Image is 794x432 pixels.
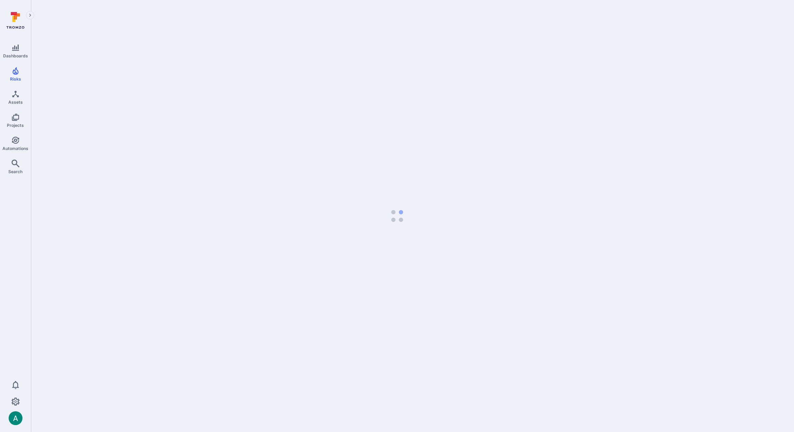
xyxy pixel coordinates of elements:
[3,53,28,58] span: Dashboards
[9,411,22,425] img: ACg8ocLSa5mPYBaXNx3eFu_EmspyJX0laNWN7cXOFirfQ7srZveEpg=s96-c
[10,76,21,82] span: Risks
[7,123,24,128] span: Projects
[28,12,32,18] i: Expand navigation menu
[8,169,22,174] span: Search
[9,411,22,425] div: Arjan Dehar
[8,100,23,105] span: Assets
[26,11,34,19] button: Expand navigation menu
[2,146,28,151] span: Automations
